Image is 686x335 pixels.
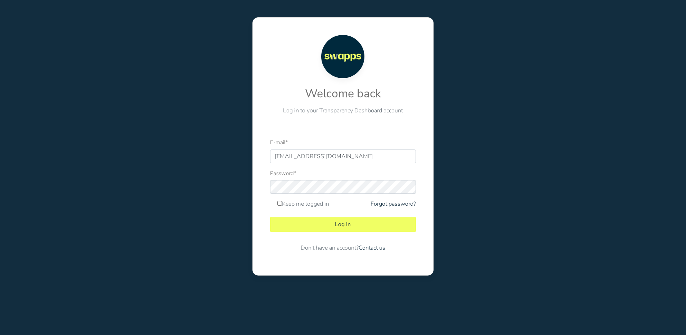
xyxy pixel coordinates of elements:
[371,200,416,208] a: Forgot password?
[321,35,364,78] img: Transparency Dashboard logo
[270,217,416,232] button: Log In
[277,200,329,208] label: Keep me logged in
[270,149,416,163] input: E-mail address
[270,138,288,147] label: E-mail
[270,106,416,115] p: Log in to your Transparency Dashboard account
[359,244,385,252] a: Contact us
[270,244,416,252] p: Don't have an account?
[270,169,296,178] label: Password
[270,87,416,100] h2: Welcome back
[277,201,282,206] input: Keep me logged in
